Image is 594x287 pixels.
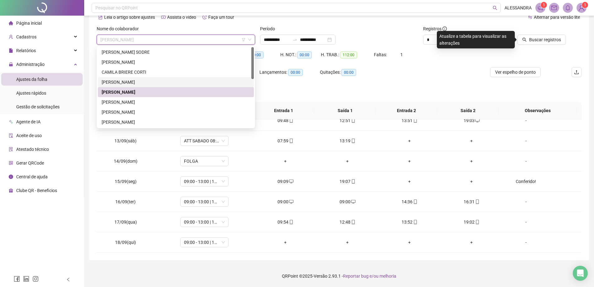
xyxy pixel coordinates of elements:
[259,117,311,124] div: 09:48
[98,67,254,77] div: CAMILA BRIERE CORTI
[9,21,13,25] span: home
[98,15,103,19] span: file-text
[16,174,48,179] span: Central de ajuda
[242,38,245,42] span: filter
[115,179,137,184] span: 15/09(seg)
[297,52,312,58] span: 00:00
[259,178,311,185] div: 09:09
[9,35,13,39] span: user-add
[413,118,418,123] span: mobile
[413,200,418,204] span: mobile
[321,117,374,124] div: 12:51
[288,200,293,204] span: desktop
[184,177,225,186] span: 09:00 - 13:00 | 15:00 - 19:00
[208,15,234,20] span: Faça um tour
[584,3,586,7] span: 1
[541,2,547,8] sup: 1
[16,91,46,96] span: Ajustes rápidos
[16,188,57,193] span: Clube QR - Beneficios
[98,47,254,57] div: ADRYEL NASCIMENTO SODRE
[161,15,166,19] span: youtube
[437,102,499,119] th: Saída 2
[423,25,447,32] span: Registros
[522,37,527,42] span: search
[9,133,13,138] span: audit
[184,156,225,166] span: FOLGA
[97,25,143,32] label: Nome do colaborador
[16,48,36,53] span: Relatórios
[538,5,543,11] span: notification
[446,219,498,225] div: 19:02
[184,217,225,227] span: 09:00 - 13:00 | 15:00 - 19:00
[442,27,447,31] span: info-circle
[528,15,532,19] span: swap
[437,31,515,48] div: Atualize a tabela para visualizar as alterações
[288,220,293,224] span: mobile
[102,49,250,56] div: [PERSON_NAME] SODRE
[184,136,225,146] span: ATT SABADO 08:00 - 12:00
[508,117,544,124] div: -
[16,21,42,26] span: Página inicial
[350,139,355,143] span: mobile
[16,104,60,109] span: Gestão de solicitações
[582,2,588,8] sup: Atualize o seu contato no menu Meus Dados
[16,161,44,166] span: Gerar QRCode
[343,274,396,279] span: Reportar bug e/ou melhoria
[104,15,155,20] span: Leia o artigo sobre ajustes
[446,178,498,185] div: +
[259,69,320,76] div: Lançamentos:
[490,67,541,77] button: Ver espelho de ponto
[384,137,436,144] div: +
[376,102,437,119] th: Entrada 2
[9,48,13,53] span: file
[508,219,544,225] div: -
[184,238,225,247] span: 09:00 - 13:00 | 15:00 - 19:00
[292,37,297,42] span: swap-right
[574,70,579,75] span: upload
[115,199,136,204] span: 16/09(ter)
[446,198,498,205] div: 16:31
[493,6,497,10] span: search
[32,276,39,282] span: instagram
[102,99,250,106] div: [PERSON_NAME]
[259,158,311,165] div: +
[384,178,436,185] div: +
[14,276,20,282] span: facebook
[374,52,388,57] span: Faltas:
[240,51,280,58] div: HE 3:
[16,147,49,152] span: Atestado técnico
[384,117,436,124] div: 13:51
[446,158,498,165] div: +
[321,158,374,165] div: +
[508,178,544,185] div: Conferido!
[350,220,355,224] span: mobile
[9,175,13,179] span: info-circle
[517,35,566,45] button: Buscar registros
[23,276,29,282] span: linkedin
[114,138,137,143] span: 13/09(sáb)
[280,51,321,58] div: H. NOT.:
[350,179,355,184] span: mobile
[66,277,70,282] span: left
[114,159,138,164] span: 14/09(dom)
[350,200,355,204] span: desktop
[260,25,279,32] label: Período
[543,3,545,7] span: 1
[259,198,311,205] div: 09:00
[384,158,436,165] div: +
[446,137,498,144] div: +
[16,119,41,124] span: Agente de IA
[573,266,588,281] div: Open Intercom Messenger
[475,118,480,123] span: desktop
[534,15,580,20] span: Alternar para versão lite
[259,219,311,225] div: 09:54
[341,69,356,76] span: 00:00
[98,77,254,87] div: DIEGO BERUDIO DE OLIVEIRA
[384,219,436,225] div: 13:52
[577,3,586,12] img: 94730
[321,137,374,144] div: 13:19
[551,5,557,11] span: mail
[98,97,254,107] div: EDUARDO DA SILVA DOS SANTOS
[446,239,498,246] div: +
[384,198,436,205] div: 14:36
